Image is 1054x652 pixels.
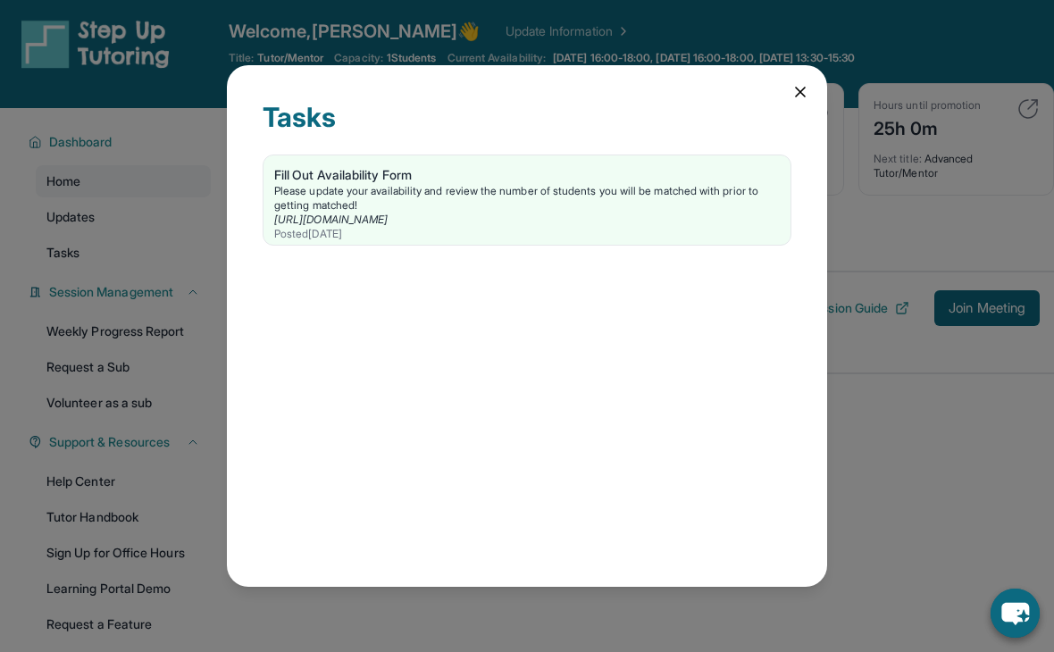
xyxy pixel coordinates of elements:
div: Fill Out Availability Form [274,166,780,184]
a: Fill Out Availability FormPlease update your availability and review the number of students you w... [263,155,790,245]
div: Posted [DATE] [274,227,780,241]
a: [URL][DOMAIN_NAME] [274,213,388,226]
div: Please update your availability and review the number of students you will be matched with prior ... [274,184,780,213]
button: chat-button [991,589,1040,638]
div: Tasks [263,101,791,155]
